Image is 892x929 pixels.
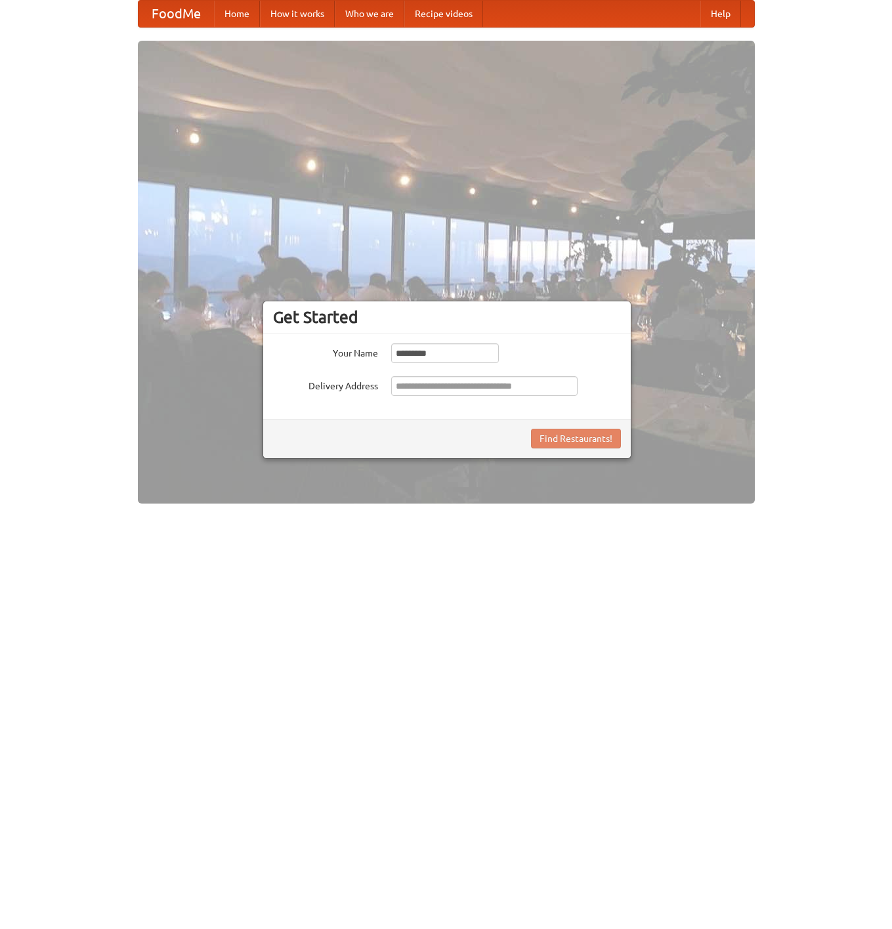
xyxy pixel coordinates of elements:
[138,1,214,27] a: FoodMe
[273,307,621,327] h3: Get Started
[700,1,741,27] a: Help
[273,376,378,393] label: Delivery Address
[404,1,483,27] a: Recipe videos
[531,429,621,448] button: Find Restaurants!
[214,1,260,27] a: Home
[335,1,404,27] a: Who we are
[260,1,335,27] a: How it works
[273,343,378,360] label: Your Name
